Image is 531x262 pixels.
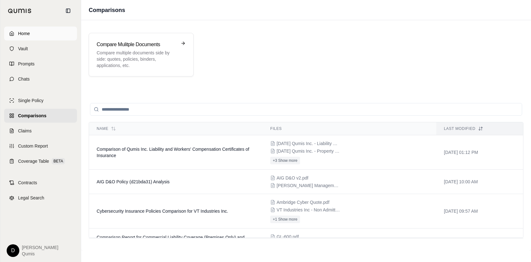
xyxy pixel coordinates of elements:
[18,143,48,149] span: Custom Report
[436,228,523,253] td: [DATE] 03:09 PM
[4,72,77,86] a: Chats
[18,76,30,82] span: Chats
[270,216,300,223] button: +1 Show more
[7,244,19,257] div: D
[52,158,65,164] span: BETA
[97,235,245,246] span: Comparison Report for Commercial Liability Coverage (Premises Only) and Commercial General Liabil...
[277,234,299,240] span: GL-600.pdf
[4,124,77,138] a: Claims
[4,57,77,71] a: Prompts
[277,140,340,147] span: 2025.10.01 Qumis Inc. - Liability Certificate of Insurance.pdf
[277,207,340,213] span: VT Industries Inc - Non Admitted - New Business - Quote_Redacted.pdf
[270,157,300,164] button: +3 Show more
[4,94,77,107] a: Single Policy
[18,97,43,104] span: Single Policy
[436,135,523,170] td: [DATE] 01:12 PM
[97,147,249,158] span: Comparison of Qumis Inc. Liability and Workers' Compensation Certificates of Insurance
[4,176,77,190] a: Contracts
[263,122,436,135] th: Files
[97,41,177,48] h3: Compare Mulitple Documents
[18,195,44,201] span: Legal Search
[22,251,58,257] span: Qumis
[277,175,308,181] span: AIG D&O v2.pdf
[4,139,77,153] a: Custom Report
[277,182,340,189] span: Beazley Management Liability v2.pdf
[444,126,515,131] div: Last modified
[63,6,73,16] button: Collapse sidebar
[277,148,340,154] span: 2025.10.01 Qumis Inc. - Property Certificate of Insurance.pdf
[436,194,523,228] td: [DATE] 09:57 AM
[97,209,228,214] span: Cybersecurity Insurance Policies Comparison for VT Industries Inc.
[22,244,58,251] span: [PERSON_NAME]
[8,9,32,13] img: Qumis Logo
[18,113,46,119] span: Comparisons
[18,46,28,52] span: Vault
[4,109,77,123] a: Comparisons
[4,27,77,40] a: Home
[18,61,35,67] span: Prompts
[436,170,523,194] td: [DATE] 10:00 AM
[4,42,77,56] a: Vault
[18,180,37,186] span: Contracts
[4,154,77,168] a: Coverage TableBETA
[97,179,170,184] span: AIG D&O Policy (d21bda31) Analysis
[89,6,125,15] h1: Comparisons
[97,50,177,69] p: Compare multiple documents side by side: quotes, policies, binders, applications, etc.
[4,191,77,205] a: Legal Search
[97,126,255,131] div: Name
[18,30,30,37] span: Home
[18,158,49,164] span: Coverage Table
[277,199,329,205] span: Ambridge Cyber Quote.pdf
[18,128,32,134] span: Claims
